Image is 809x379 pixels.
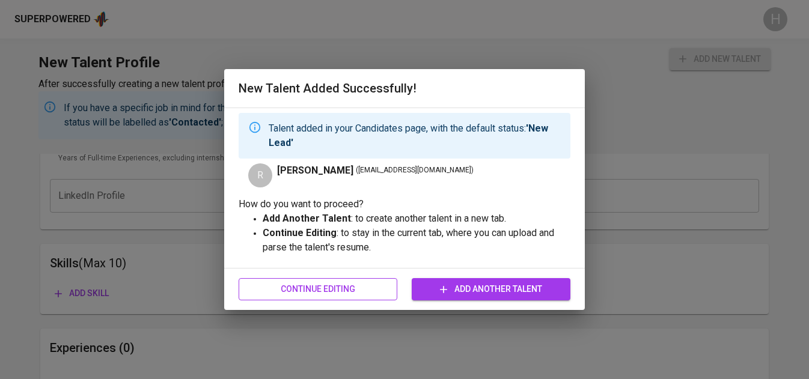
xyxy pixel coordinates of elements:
strong: Add Another Talent [263,213,351,224]
button: Add Another Talent [412,278,570,300]
h6: New Talent Added Successfully! [239,79,570,98]
button: Continue Editing [239,278,397,300]
strong: Continue Editing [263,227,337,238]
span: [PERSON_NAME] [277,163,353,178]
p: Talent added in your Candidates page, with the default status: [269,121,561,150]
p: : to create another talent in a new tab. [263,211,570,226]
span: Continue Editing [248,282,388,297]
p: : to stay in the current tab, where you can upload and parse the talent's resume. [263,226,570,255]
span: Add Another Talent [421,282,561,297]
div: R [248,163,272,187]
span: ( [EMAIL_ADDRESS][DOMAIN_NAME] ) [356,165,474,177]
p: How do you want to proceed? [239,197,570,211]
